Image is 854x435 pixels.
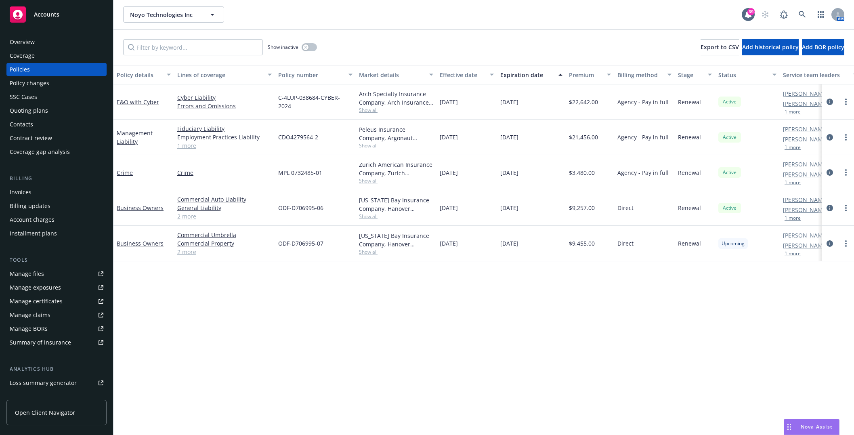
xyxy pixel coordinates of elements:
[785,180,801,185] button: 1 more
[6,36,107,48] a: Overview
[177,124,272,133] a: Fiduciary Liability
[6,376,107,389] a: Loss summary generator
[10,281,61,294] div: Manage exposures
[783,160,828,168] a: [PERSON_NAME]
[722,240,745,247] span: Upcoming
[177,239,272,248] a: Commercial Property
[10,63,30,76] div: Policies
[278,168,322,177] span: MPL 0732485-01
[6,186,107,199] a: Invoices
[6,145,107,158] a: Coverage gap analysis
[757,6,773,23] a: Start snowing
[783,195,828,204] a: [PERSON_NAME]
[278,133,318,141] span: CDO4279564-2
[10,213,55,226] div: Account charges
[117,129,153,145] a: Management Liability
[177,231,272,239] a: Commercial Umbrella
[275,65,356,84] button: Policy number
[783,206,828,214] a: [PERSON_NAME]
[6,281,107,294] a: Manage exposures
[10,90,37,103] div: SSC Cases
[10,295,63,308] div: Manage certificates
[10,36,35,48] div: Overview
[177,212,272,221] a: 2 more
[841,132,851,142] a: more
[497,65,566,84] button: Expiration date
[10,77,49,90] div: Policy changes
[359,196,433,213] div: [US_STATE] Bay Insurance Company, Hanover Insurance Group
[701,39,739,55] button: Export to CSV
[6,256,107,264] div: Tools
[359,107,433,113] span: Show all
[440,239,458,248] span: [DATE]
[177,93,272,102] a: Cyber Liability
[718,71,768,79] div: Status
[825,97,835,107] a: circleInformation
[356,65,436,84] button: Market details
[783,135,828,143] a: [PERSON_NAME]
[722,204,738,212] span: Active
[802,39,844,55] button: Add BOR policy
[10,104,48,117] div: Quoting plans
[566,65,614,84] button: Premium
[117,169,133,177] a: Crime
[6,200,107,212] a: Billing updates
[783,71,848,79] div: Service team leaders
[177,195,272,204] a: Commercial Auto Liability
[802,43,844,51] span: Add BOR policy
[841,168,851,177] a: more
[10,118,33,131] div: Contacts
[569,71,602,79] div: Premium
[359,160,433,177] div: Zurich American Insurance Company, Zurich Insurance Group, Coalition Insurance Solutions (MGA)
[742,39,799,55] button: Add historical policy
[569,133,598,141] span: $21,456.00
[617,133,669,141] span: Agency - Pay in full
[10,322,48,335] div: Manage BORs
[715,65,780,84] button: Status
[6,336,107,349] a: Summary of insurance
[617,239,634,248] span: Direct
[783,125,828,133] a: [PERSON_NAME]
[177,204,272,212] a: General Liability
[500,71,554,79] div: Expiration date
[785,216,801,221] button: 1 more
[841,203,851,213] a: more
[500,98,518,106] span: [DATE]
[440,204,458,212] span: [DATE]
[6,213,107,226] a: Account charges
[825,239,835,248] a: circleInformation
[783,99,828,108] a: [PERSON_NAME]
[278,93,353,110] span: C-4LUP-038684-CYBER-2024
[747,8,755,15] div: 39
[569,239,595,248] span: $9,455.00
[177,102,272,110] a: Errors and Omissions
[813,6,829,23] a: Switch app
[10,336,71,349] div: Summary of insurance
[268,44,298,50] span: Show inactive
[776,6,792,23] a: Report a Bug
[678,168,701,177] span: Renewal
[500,168,518,177] span: [DATE]
[500,239,518,248] span: [DATE]
[6,227,107,240] a: Installment plans
[783,170,828,179] a: [PERSON_NAME]
[841,97,851,107] a: more
[440,98,458,106] span: [DATE]
[783,89,828,98] a: [PERSON_NAME]
[174,65,275,84] button: Lines of coverage
[10,145,70,158] div: Coverage gap analysis
[701,43,739,51] span: Export to CSV
[742,43,799,51] span: Add historical policy
[6,3,107,26] a: Accounts
[359,142,433,149] span: Show all
[113,65,174,84] button: Policy details
[500,133,518,141] span: [DATE]
[783,231,828,240] a: [PERSON_NAME]
[569,204,595,212] span: $9,257.00
[117,204,164,212] a: Business Owners
[6,174,107,183] div: Billing
[117,240,164,247] a: Business Owners
[614,65,675,84] button: Billing method
[6,49,107,62] a: Coverage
